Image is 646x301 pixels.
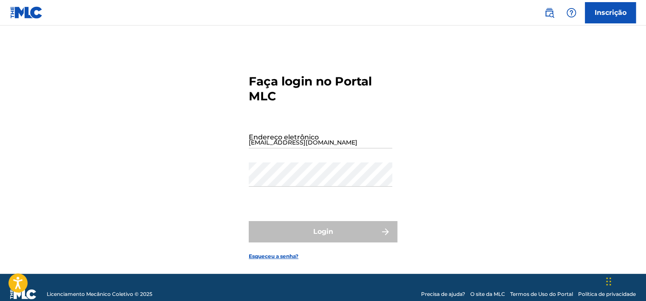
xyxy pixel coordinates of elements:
iframe: Chat Widget [604,260,646,301]
img: procurar [544,8,554,18]
a: Política de privacidade [578,290,636,298]
a: Esqueceu a senha? [249,253,298,260]
div: Arrastar [606,269,611,294]
a: Inscrição [585,2,636,23]
a: O site da MLC [470,290,505,298]
div: Widget de chat [604,260,646,301]
a: Termos de Uso do Portal [510,290,573,298]
img: Logotipo MLC [10,6,43,19]
span: Licenciamento Mecânico Coletivo © 2025 [47,290,152,298]
h3: Faça login no Portal MLC [249,74,397,104]
img: Ajuda [566,8,576,18]
a: Precisa de ajuda? [421,290,465,298]
img: logo [10,289,37,299]
div: Help [563,4,580,21]
a: Public Search [541,4,558,21]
